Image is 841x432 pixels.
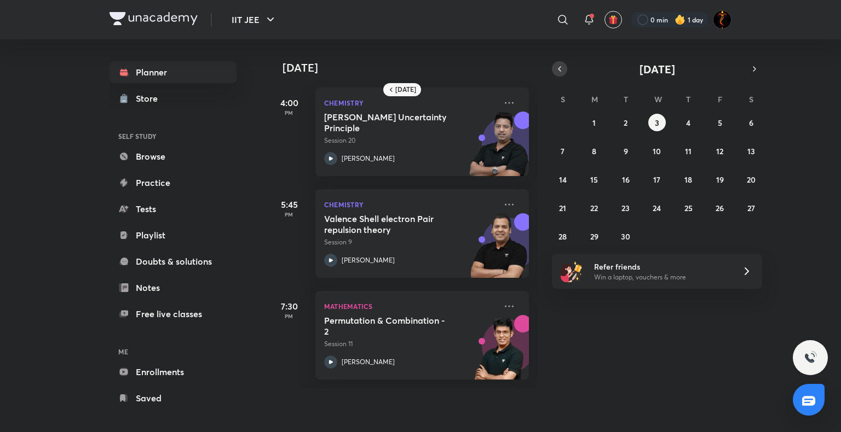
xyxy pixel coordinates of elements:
button: September 30, 2025 [617,227,635,245]
abbr: Saturday [749,94,753,104]
button: September 1, 2025 [585,114,603,131]
abbr: September 11, 2025 [685,146,692,156]
abbr: Sunday [561,94,565,104]
h6: [DATE] [395,85,416,94]
button: avatar [604,11,622,28]
a: Planner [110,61,237,83]
p: Mathematics [324,300,496,313]
p: PM [267,313,311,319]
a: Doubts & solutions [110,250,237,272]
abbr: September 4, 2025 [686,118,690,128]
button: September 2, 2025 [617,114,635,131]
abbr: September 30, 2025 [621,231,630,242]
a: Tests [110,198,237,220]
h6: SELF STUDY [110,127,237,145]
button: September 15, 2025 [585,171,603,188]
a: Practice [110,172,237,194]
button: September 28, 2025 [554,227,572,245]
img: unacademy [469,112,529,187]
abbr: September 21, 2025 [559,203,566,213]
div: Store [136,92,164,105]
abbr: September 25, 2025 [684,203,693,213]
a: Browse [110,145,237,167]
button: September 16, 2025 [617,171,635,188]
p: Chemistry [324,198,496,211]
abbr: September 13, 2025 [747,146,755,156]
img: ttu [804,351,817,364]
p: Win a laptop, vouchers & more [594,272,729,282]
button: September 29, 2025 [585,227,603,245]
abbr: September 1, 2025 [592,118,596,128]
a: Playlist [110,224,237,246]
abbr: September 28, 2025 [558,231,567,242]
abbr: September 10, 2025 [653,146,661,156]
p: Chemistry [324,96,496,109]
button: September 24, 2025 [648,199,666,217]
abbr: September 14, 2025 [559,174,567,185]
abbr: September 2, 2025 [624,118,627,128]
button: September 26, 2025 [711,199,729,217]
p: PM [267,109,311,116]
abbr: September 23, 2025 [621,203,630,213]
button: September 8, 2025 [585,142,603,160]
button: September 12, 2025 [711,142,729,160]
h5: Heisenberg's Uncertainty Principle [324,112,460,133]
button: September 13, 2025 [742,142,760,160]
abbr: September 17, 2025 [653,174,660,185]
img: Company Logo [110,12,198,25]
abbr: September 26, 2025 [716,203,724,213]
h5: 5:45 [267,198,311,211]
a: Saved [110,387,237,409]
img: unacademy [469,213,529,289]
p: [PERSON_NAME] [342,255,395,265]
button: September 25, 2025 [679,199,697,217]
button: September 18, 2025 [679,171,697,188]
p: Session 9 [324,237,496,247]
img: referral [561,260,583,282]
abbr: September 5, 2025 [718,118,722,128]
p: [PERSON_NAME] [342,154,395,164]
h5: 4:00 [267,96,311,109]
button: September 7, 2025 [554,142,572,160]
button: September 19, 2025 [711,171,729,188]
button: September 20, 2025 [742,171,760,188]
button: IIT JEE [225,9,284,31]
abbr: September 16, 2025 [622,174,630,185]
abbr: Thursday [686,94,690,104]
p: PM [267,211,311,218]
a: Notes [110,277,237,299]
a: Company Logo [110,12,198,28]
img: streak [675,14,686,25]
abbr: September 6, 2025 [749,118,753,128]
abbr: September 20, 2025 [747,174,756,185]
p: Session 20 [324,136,496,145]
abbr: September 9, 2025 [624,146,628,156]
button: September 17, 2025 [648,171,666,188]
a: Enrollments [110,361,237,383]
img: Sarveshwar Jha [713,10,731,29]
abbr: September 7, 2025 [561,146,564,156]
abbr: September 8, 2025 [592,146,596,156]
span: [DATE] [640,62,675,77]
abbr: September 27, 2025 [747,203,755,213]
h4: [DATE] [283,61,540,74]
a: Free live classes [110,303,237,325]
img: unacademy [469,315,529,390]
button: September 5, 2025 [711,114,729,131]
button: September 22, 2025 [585,199,603,217]
abbr: Friday [718,94,722,104]
abbr: September 24, 2025 [653,203,661,213]
a: Store [110,87,237,109]
h6: Refer friends [594,261,729,272]
abbr: September 3, 2025 [655,118,659,128]
button: September 9, 2025 [617,142,635,160]
button: September 4, 2025 [679,114,697,131]
p: [PERSON_NAME] [342,357,395,367]
h5: 7:30 [267,300,311,313]
abbr: September 29, 2025 [590,231,598,242]
abbr: Tuesday [624,94,628,104]
abbr: September 18, 2025 [684,174,692,185]
abbr: Wednesday [654,94,662,104]
h5: Permutation & Combination - 2 [324,315,460,337]
abbr: September 22, 2025 [590,203,598,213]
